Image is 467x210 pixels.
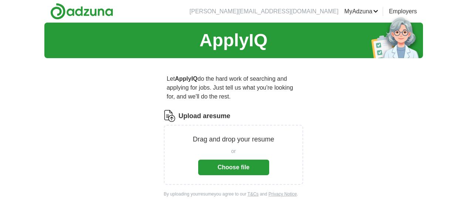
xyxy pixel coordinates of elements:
p: Let do the hard work of searching and applying for jobs. Just tell us what you're looking for, an... [164,71,304,104]
span: or [231,147,236,155]
a: Employers [389,7,417,16]
label: Upload a resume [179,111,230,121]
button: Choose file [198,160,269,175]
a: Privacy Notice [268,191,297,197]
img: Adzuna logo [50,3,113,20]
a: T&Cs [247,191,258,197]
img: CV Icon [164,110,176,122]
h1: ApplyIQ [199,27,267,54]
a: MyAdzuna [344,7,378,16]
p: Drag and drop your resume [193,134,274,144]
strong: ApplyIQ [175,76,197,82]
li: [PERSON_NAME][EMAIL_ADDRESS][DOMAIN_NAME] [190,7,339,16]
div: By uploading your resume you agree to our and . [164,191,304,197]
